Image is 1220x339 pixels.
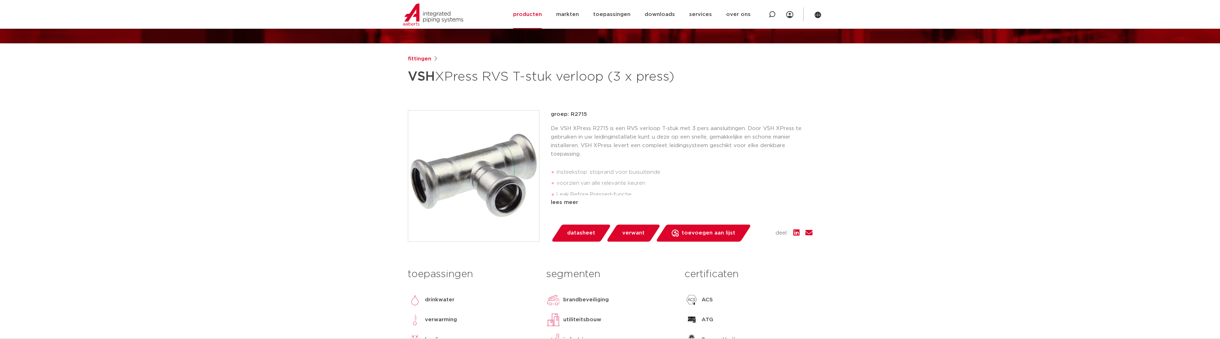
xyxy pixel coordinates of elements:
img: drinkwater [408,293,422,307]
li: insteekstop: stoprand voor buisuiteinde [556,167,813,178]
h3: toepassingen [408,267,536,281]
li: Leak Before Pressed-functie [556,189,813,200]
img: Product Image for VSH XPress RVS T-stuk verloop (3 x press) [408,111,539,241]
img: brandbeveiliging [546,293,560,307]
li: voorzien van alle relevante keuren [556,178,813,189]
a: fittingen [408,55,431,63]
a: datasheet [551,225,611,242]
img: verwarming [408,313,422,327]
h3: segmenten [546,267,674,281]
p: ACS [702,296,713,304]
p: ATG [702,316,713,324]
img: ATG [684,313,699,327]
img: ACS [684,293,699,307]
div: lees meer [551,198,813,207]
h3: certificaten [684,267,812,281]
p: brandbeveiliging [563,296,609,304]
span: datasheet [567,227,595,239]
strong: VSH [408,70,435,83]
span: verwant [622,227,645,239]
p: De VSH XPress R2715 is een RVS verloop T-stuk met 3 pers aansluitingen. Door VSH XPress te gebrui... [551,124,813,158]
a: verwant [606,225,661,242]
p: utiliteitsbouw [563,316,601,324]
span: deel: [776,229,788,237]
p: groep: R2715 [551,110,813,119]
p: verwarming [425,316,457,324]
span: toevoegen aan lijst [682,227,735,239]
img: utiliteitsbouw [546,313,560,327]
p: drinkwater [425,296,454,304]
h1: XPress RVS T-stuk verloop (3 x press) [408,66,675,87]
